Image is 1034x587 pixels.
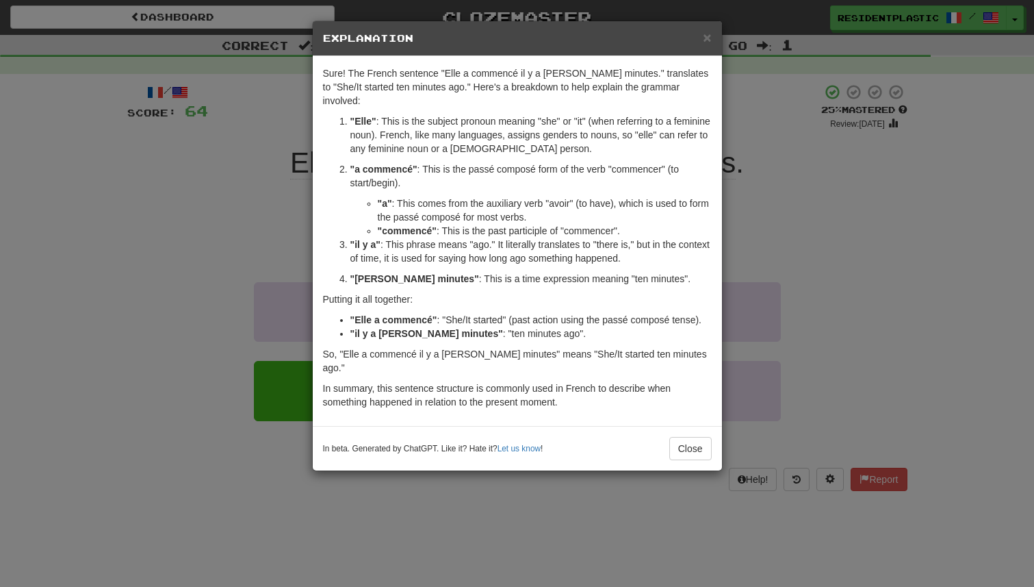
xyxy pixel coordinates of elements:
p: : This is the passé composé form of the verb "commencer" (to start/begin). [350,162,712,190]
strong: "a" [378,198,392,209]
h5: Explanation [323,32,712,45]
strong: "[PERSON_NAME] minutes" [350,273,479,284]
strong: "il y a" [350,239,380,250]
small: In beta. Generated by ChatGPT. Like it? Hate it? ! [323,443,543,455]
strong: "il y a [PERSON_NAME] minutes" [350,328,503,339]
li: : This comes from the auxiliary verb "avoir" (to have), which is used to form the passé composé f... [378,197,712,224]
span: × [703,29,711,45]
a: Let us know [497,444,541,453]
p: So, "Elle a commencé il y a [PERSON_NAME] minutes" means "She/It started ten minutes ago." [323,347,712,375]
p: Sure! The French sentence "Elle a commencé il y a [PERSON_NAME] minutes." translates to "She/It s... [323,66,712,108]
li: : "She/It started" (past action using the passé composé tense). [350,313,712,327]
p: In summary, this sentence structure is commonly used in French to describe when something happene... [323,382,712,409]
strong: "commencé" [378,225,437,236]
p: : This phrase means "ago." It literally translates to "there is," but in the context of time, it ... [350,238,712,265]
p: : This is a time expression meaning "ten minutes". [350,272,712,286]
button: Close [703,30,711,45]
button: Close [669,437,712,460]
strong: "a commencé" [350,164,417,175]
p: : This is the subject pronoun meaning "she" or "it" (when referring to a feminine noun). French, ... [350,114,712,155]
strong: "Elle a commencé" [350,314,437,325]
p: Putting it all together: [323,292,712,306]
li: : "ten minutes ago". [350,327,712,340]
strong: "Elle" [350,116,376,127]
li: : This is the past participle of "commencer". [378,224,712,238]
